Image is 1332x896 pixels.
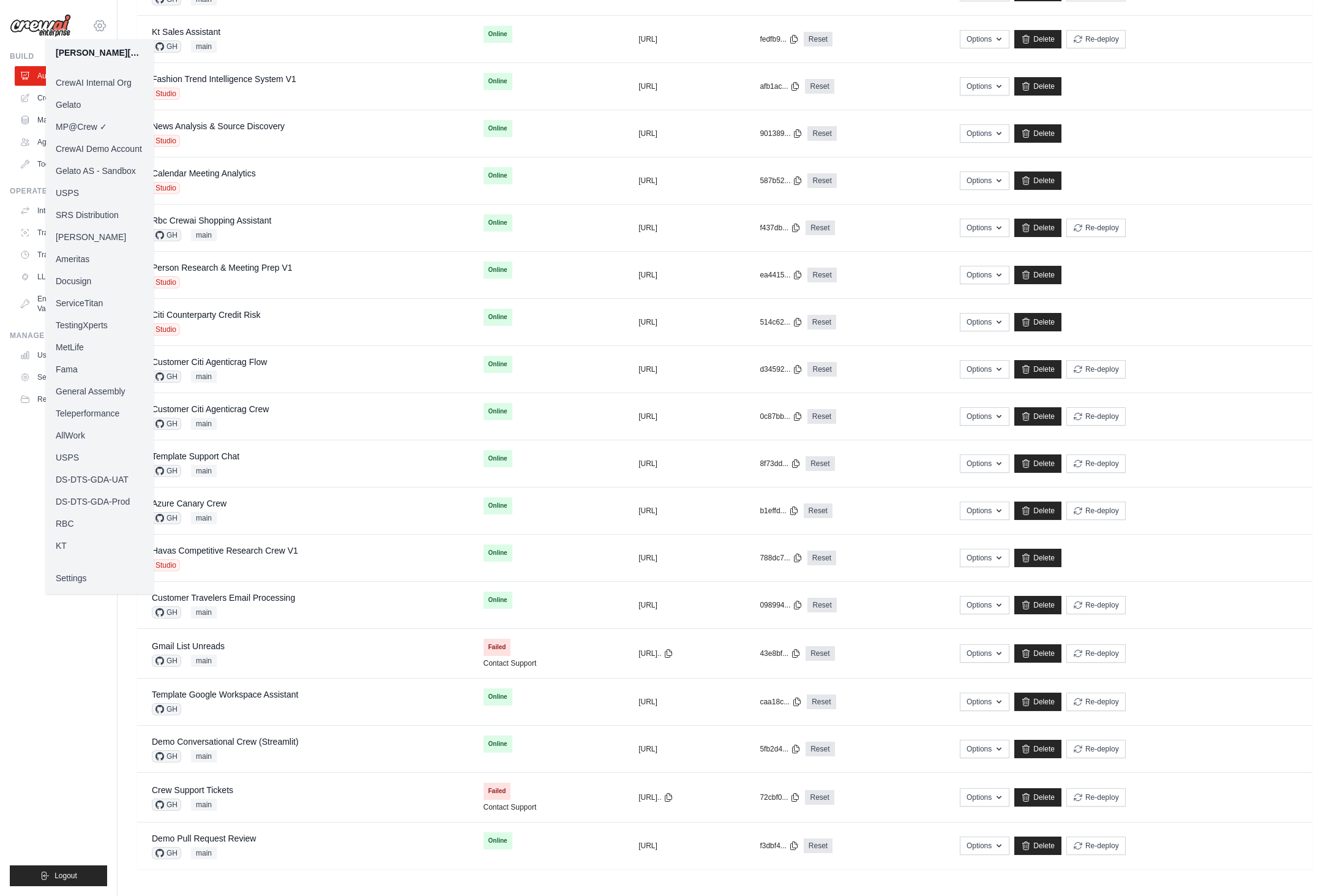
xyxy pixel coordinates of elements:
button: Re-deploy [1066,596,1126,614]
span: GH [152,750,181,762]
img: Logo [10,14,71,37]
a: Reset [807,551,836,565]
div: Operate [10,186,107,196]
span: Online [484,403,512,420]
a: Reset [807,362,836,377]
a: USPS [46,182,154,204]
span: Online [484,214,512,232]
span: main [191,371,217,383]
span: main [191,655,217,667]
span: Online [484,736,512,753]
a: Reset [804,838,833,853]
a: Delete [1014,788,1061,807]
a: Reset [804,32,833,47]
span: Online [484,262,512,279]
span: Online [484,73,512,90]
button: Re-deploy [1066,407,1126,426]
span: main [191,40,217,53]
a: Reset [807,409,836,424]
span: Studio [152,559,180,571]
span: main [191,418,217,430]
a: Integrations [15,201,107,220]
button: f3dbf4... [760,841,798,851]
a: Delete [1014,30,1061,48]
button: Resources [15,390,107,409]
span: GH [152,229,181,241]
a: Fama [46,358,154,380]
button: Re-deploy [1066,454,1126,473]
a: Trace Events [15,245,107,265]
button: Options [960,77,1009,96]
div: [PERSON_NAME][EMAIL_ADDRESS][DOMAIN_NAME] [56,47,144,59]
button: Options [960,837,1009,855]
a: Delete [1014,502,1061,520]
a: SRS Distribution [46,204,154,226]
a: LLM Connections [15,267,107,287]
span: Online [484,544,512,562]
a: Delete [1014,407,1061,426]
span: GH [152,512,181,524]
span: Studio [152,323,180,336]
a: Reset [807,126,836,141]
button: 8f73dd... [760,459,801,469]
a: Calendar Meeting Analytics [152,168,256,178]
div: Manage [10,331,107,341]
a: Delete [1014,360,1061,378]
div: Build [10,51,107,61]
a: Person Research & Meeting Prep V1 [152,263,293,273]
button: Options [960,313,1009,331]
button: Options [960,30,1009,48]
span: Resources [37,394,72,404]
span: main [191,229,217,241]
button: Logout [10,865,107,886]
a: Crew Studio [15,88,107,108]
button: Re-deploy [1066,219,1126,237]
button: Options [960,407,1009,426]
button: 72cbf0... [760,792,800,802]
a: Docusign [46,270,154,292]
span: Studio [152,276,180,288]
a: Delete [1014,124,1061,143]
span: Studio [152,88,180,100]
a: Delete [1014,219,1061,237]
span: GH [152,371,181,383]
a: Delete [1014,644,1061,663]
span: Online [484,832,512,849]
a: TestingXperts [46,314,154,336]
button: Re-deploy [1066,30,1126,48]
button: ea4415... [760,270,803,280]
a: Reset [807,173,836,188]
button: 901389... [760,129,803,138]
a: Citi Counterparty Credit Risk [152,310,260,320]
span: GH [152,418,181,430]
button: Re-deploy [1066,502,1126,520]
a: Usage [15,345,107,365]
button: Options [960,740,1009,758]
button: Re-deploy [1066,788,1126,807]
button: fedfb9... [760,34,798,44]
a: Reset [807,695,836,709]
button: caa18c... [760,697,802,707]
a: Rbc Crewai Shopping Assistant [152,216,271,225]
a: Marketplace [15,110,107,130]
button: Options [960,360,1009,378]
a: Agents [15,132,107,152]
button: Options [960,124,1009,143]
a: Template Google Workspace Assistant [152,690,298,699]
button: f437db... [760,223,801,233]
a: Delete [1014,454,1061,473]
a: DS-DTS-GDA-UAT [46,469,154,491]
a: Gelato AS - Sandbox [46,160,154,182]
a: Demo Conversational Crew (Streamlit) [152,737,299,747]
a: Crew Support Tickets [152,785,233,795]
button: Options [960,788,1009,807]
span: main [191,750,217,762]
a: AllWork [46,424,154,446]
a: Automations [15,66,107,86]
a: MetLife [46,336,154,358]
span: Online [484,356,512,373]
span: Online [484,450,512,467]
span: main [191,847,217,859]
a: Havas Competitive Research Crew V1 [152,546,298,555]
a: Delete [1014,549,1061,567]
